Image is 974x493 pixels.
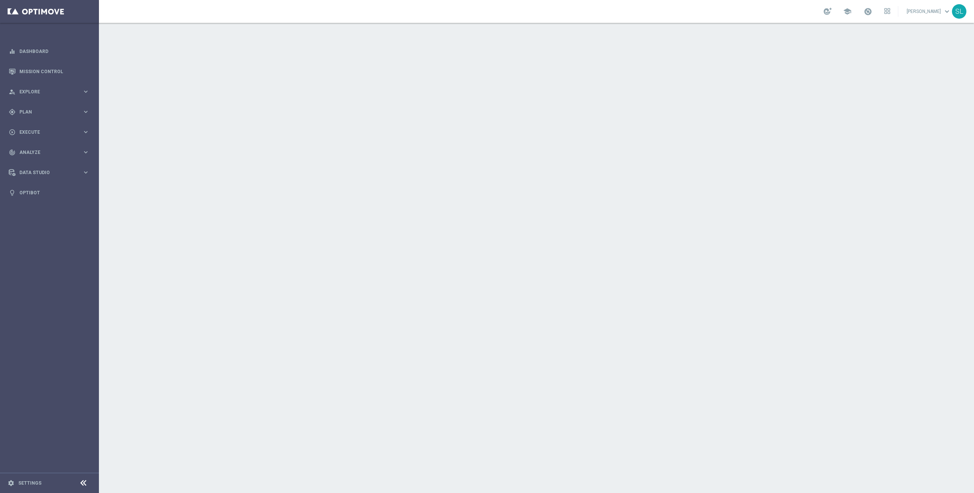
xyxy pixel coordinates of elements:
[9,48,16,55] i: equalizer
[82,149,89,156] i: keyboard_arrow_right
[9,61,89,82] div: Mission Control
[82,108,89,115] i: keyboard_arrow_right
[19,130,82,134] span: Execute
[9,182,89,203] div: Optibot
[9,169,82,176] div: Data Studio
[9,41,89,61] div: Dashboard
[943,7,951,16] span: keyboard_arrow_down
[19,41,89,61] a: Dashboard
[9,88,82,95] div: Explore
[8,480,14,487] i: settings
[82,128,89,136] i: keyboard_arrow_right
[18,481,41,485] a: Settings
[843,7,851,16] span: school
[9,109,82,115] div: Plan
[9,129,82,136] div: Execute
[19,150,82,155] span: Analyze
[19,170,82,175] span: Data Studio
[19,182,89,203] a: Optibot
[9,88,16,95] i: person_search
[82,169,89,176] i: keyboard_arrow_right
[9,149,16,156] i: track_changes
[906,6,952,17] a: [PERSON_NAME]
[19,61,89,82] a: Mission Control
[9,149,82,156] div: Analyze
[19,110,82,114] span: Plan
[19,90,82,94] span: Explore
[9,189,16,196] i: lightbulb
[9,109,16,115] i: gps_fixed
[9,129,16,136] i: play_circle_outline
[952,4,966,19] div: SL
[82,88,89,95] i: keyboard_arrow_right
